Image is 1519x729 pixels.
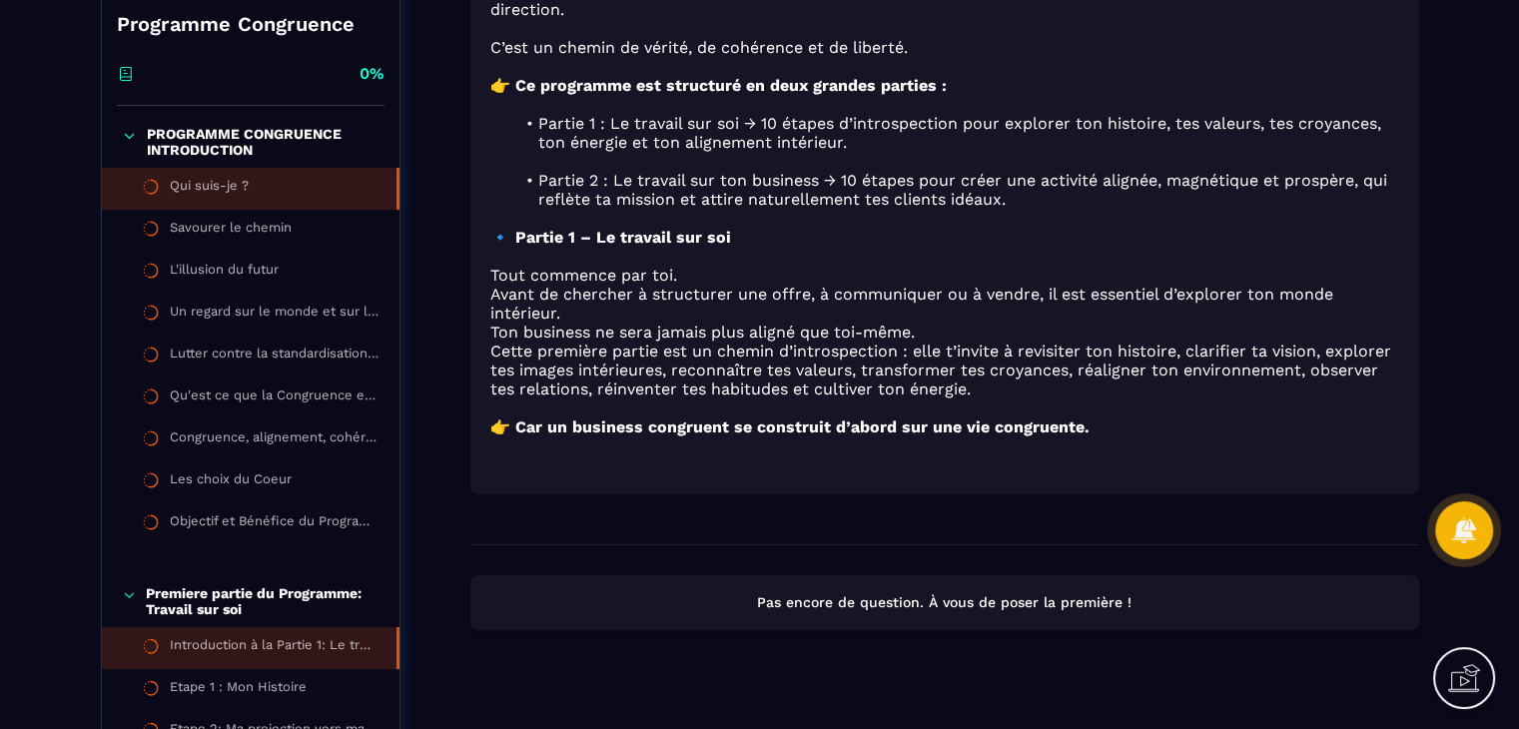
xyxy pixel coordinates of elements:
p: 0% [360,63,384,85]
div: Objectif et Bénéfice du Programme [170,513,380,535]
p: Pas encore de question. À vous de poser la première ! [488,593,1401,612]
p: Premiere partie du Programme: Travail sur soi [146,585,379,617]
strong: 👉 Car un business congruent se construit d’abord sur une vie congruente. [490,417,1090,436]
div: Les choix du Coeur [170,471,292,493]
span: C’est un chemin de vérité, de cohérence et de liberté. [490,38,908,57]
div: L'illusion du futur [170,262,279,284]
span: Cette première partie est un chemin d’introspection : elle t’invite à revisiter ton histoire, cla... [490,342,1391,398]
div: Etape 1 : Mon Histoire [170,679,307,701]
p: PROGRAMME CONGRUENCE INTRODUCTION [147,126,380,158]
div: Qui suis-je ? [170,178,249,200]
div: Qu'est ce que la Congruence et Pourquoi ce Programme ? [170,387,380,409]
div: Savourer le chemin [170,220,292,242]
span: Ton business ne sera jamais plus aligné que toi-même. [490,323,915,342]
strong: 🔹 Partie 1 – Le travail sur soi [490,228,731,247]
span: Partie 2 : Le travail sur ton business → 10 étapes pour créer une activité alignée, magnétique et... [537,171,1386,209]
span: Tout commence par toi. [490,266,677,285]
div: Lutter contre la standardisation des Hommes et des besoins [170,346,380,367]
div: Congruence, alignement, cohérence, quelle différence ? [170,429,380,451]
h4: Programme Congruence [117,10,384,38]
span: Avant de chercher à structurer une offre, à communiquer ou à vendre, il est essentiel d’explorer ... [490,285,1333,323]
div: Un regard sur le monde et sur la place de la [DEMOGRAPHIC_DATA] [170,304,380,326]
span: Partie 1 : Le travail sur soi → 10 étapes d’introspection pour explorer ton histoire, tes valeurs... [537,114,1380,152]
strong: 👉 Ce programme est structuré en deux grandes parties : [490,76,947,95]
div: Introduction à la Partie 1: Le travail sur Soi [170,637,377,659]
